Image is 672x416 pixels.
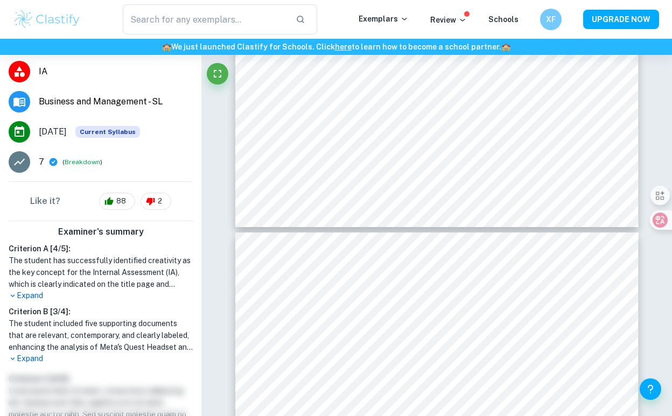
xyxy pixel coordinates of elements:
[501,43,510,51] span: 🏫
[583,10,659,29] button: UPGRADE NOW
[110,196,132,207] span: 88
[540,9,562,30] button: XF
[640,378,661,400] button: Help and Feedback
[359,13,409,25] p: Exemplars
[75,126,140,138] div: This exemplar is based on the current syllabus. Feel free to refer to it for inspiration/ideas wh...
[4,225,197,238] h6: Examiner's summary
[62,157,102,167] span: ( )
[430,14,467,26] p: Review
[545,13,557,25] h6: XF
[2,41,670,53] h6: We just launched Clastify for Schools. Click to learn how to become a school partner.
[207,63,228,84] button: Fullscreen
[65,157,100,167] button: Breakdown
[123,4,287,34] input: Search for any exemplars...
[162,43,171,51] span: 🏫
[13,9,81,30] img: Clastify logo
[99,193,135,210] div: 88
[9,318,193,353] h1: The student included five supporting documents that are relevant, contemporary, and clearly label...
[39,65,193,78] span: IA
[335,43,352,51] a: here
[39,95,193,108] span: Business and Management - SL
[75,126,140,138] span: Current Syllabus
[9,290,193,301] p: Expand
[488,15,519,24] a: Schools
[152,196,168,207] span: 2
[39,156,44,168] p: 7
[30,195,60,208] h6: Like it?
[9,306,193,318] h6: Criterion B [ 3 / 4 ]:
[39,125,67,138] span: [DATE]
[9,353,193,364] p: Expand
[9,243,193,255] h6: Criterion A [ 4 / 5 ]:
[141,193,171,210] div: 2
[9,255,193,290] h1: The student has successfully identified creativity as the key concept for the Internal Assessment...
